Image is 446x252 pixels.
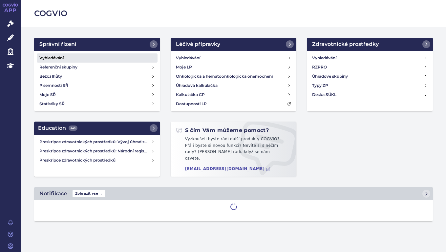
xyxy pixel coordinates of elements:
[176,101,207,107] h4: Dostupnosti LP
[39,157,151,164] h4: Preskripce zdravotnických prostředků
[176,64,192,70] h4: Moje LP
[312,64,327,70] h4: RZPRO
[39,40,76,48] h2: Správní řízení
[39,190,67,198] h2: Notifikace
[312,91,336,98] h4: Deska SÚKL
[173,99,294,108] a: Dostupnosti LP
[38,124,77,132] h2: Education
[307,38,433,51] a: Zdravotnické prostředky
[312,73,348,80] h4: Úhradové skupiny
[309,53,430,63] a: Vyhledávání
[73,190,105,197] span: Zobrazit vše
[173,63,294,72] a: Moje LP
[173,72,294,81] a: Onkologická a hematoonkologická onemocnění
[309,90,430,99] a: Deska SÚKL
[173,53,294,63] a: Vyhledávání
[176,91,205,98] h4: Kalkulačka CP
[39,91,56,98] h4: Moje SŘ
[312,55,336,61] h4: Vyhledávání
[309,63,430,72] a: RZPRO
[37,81,158,90] a: Písemnosti SŘ
[39,55,64,61] h4: Vyhledávání
[39,101,65,107] h4: Statistiky SŘ
[34,187,433,200] a: NotifikaceZobrazit vše
[37,156,158,165] a: Preskripce zdravotnických prostředků
[176,40,220,48] h2: Léčivé přípravky
[37,72,158,81] a: Běžící lhůty
[312,82,328,89] h4: Typy ZP
[37,146,158,156] a: Preskripce zdravotnických prostředků: Národní registr hrazených zdravotnických služeb (NRHZS)
[39,139,151,145] h4: Preskripce zdravotnických prostředků: Vývoj úhrad zdravotních pojišťoven za zdravotnické prostředky
[176,136,291,164] p: Vyzkoušeli byste rádi další produkty COGVIO? Přáli byste si novou funkci? Nevíte si s něčím rady?...
[34,8,433,19] h2: COGVIO
[39,148,151,154] h4: Preskripce zdravotnických prostředků: Národní registr hrazených zdravotnických služeb (NRHZS)
[176,73,273,80] h4: Onkologická a hematoonkologická onemocnění
[176,55,200,61] h4: Vyhledávání
[309,81,430,90] a: Typy ZP
[37,90,158,99] a: Moje SŘ
[39,82,68,89] h4: Písemnosti SŘ
[176,82,218,89] h4: Úhradová kalkulačka
[37,63,158,72] a: Referenční skupiny
[37,99,158,108] a: Statistiky SŘ
[34,38,160,51] a: Správní řízení
[34,122,160,135] a: Education449
[37,53,158,63] a: Vyhledávání
[69,126,77,131] span: 449
[39,73,62,80] h4: Běžící lhůty
[312,40,379,48] h2: Zdravotnické prostředky
[173,90,294,99] a: Kalkulačka CP
[171,38,297,51] a: Léčivé přípravky
[39,64,77,70] h4: Referenční skupiny
[309,72,430,81] a: Úhradové skupiny
[176,127,269,134] h2: S čím Vám můžeme pomoct?
[173,81,294,90] a: Úhradová kalkulačka
[185,166,271,171] a: [EMAIL_ADDRESS][DOMAIN_NAME]
[37,137,158,146] a: Preskripce zdravotnických prostředků: Vývoj úhrad zdravotních pojišťoven za zdravotnické prostředky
